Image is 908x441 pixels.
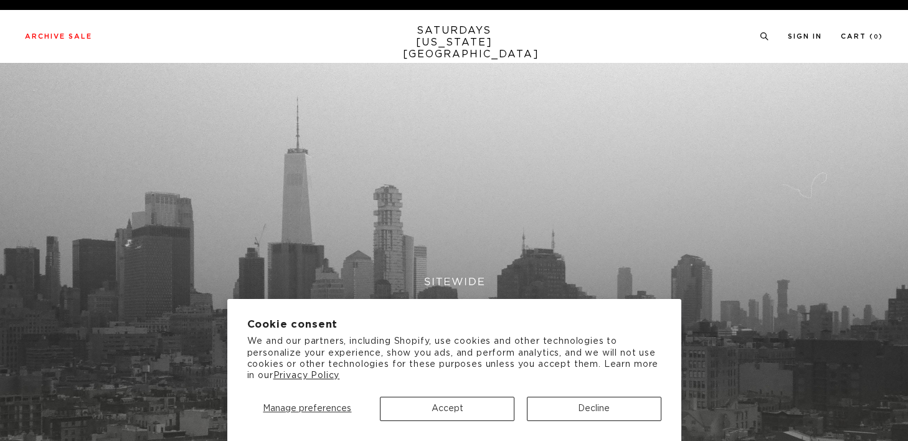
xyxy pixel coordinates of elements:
small: 0 [874,34,879,40]
button: Decline [527,397,661,421]
p: We and our partners, including Shopify, use cookies and other technologies to personalize your ex... [247,336,661,381]
a: SATURDAYS[US_STATE][GEOGRAPHIC_DATA] [403,25,506,60]
span: Manage preferences [263,404,351,413]
a: Privacy Policy [273,371,340,380]
a: Cart (0) [841,33,883,40]
h2: Cookie consent [247,319,661,331]
a: Archive Sale [25,33,92,40]
button: Manage preferences [247,397,368,421]
a: Sign In [788,33,822,40]
button: Accept [380,397,514,421]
